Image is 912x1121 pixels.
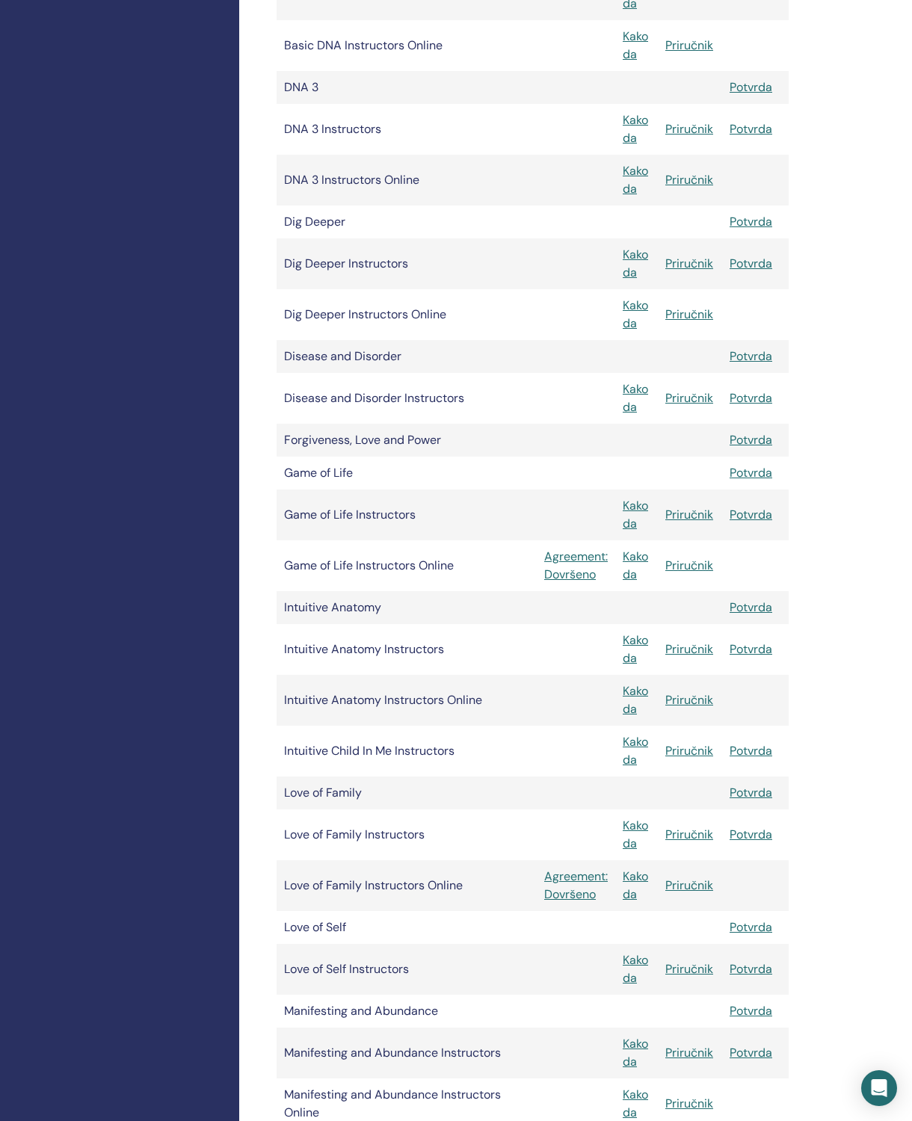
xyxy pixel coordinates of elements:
[623,112,648,146] a: Kako da
[730,465,772,481] a: Potvrda
[730,348,772,364] a: Potvrda
[623,163,648,197] a: Kako da
[730,1003,772,1019] a: Potvrda
[665,827,713,842] a: Priručnik
[665,877,713,893] a: Priručnik
[277,155,537,206] td: DNA 3 Instructors Online
[665,743,713,759] a: Priručnik
[277,206,537,238] td: Dig Deeper
[277,1028,537,1078] td: Manifesting and Abundance Instructors
[623,632,648,666] a: Kako da
[277,540,537,591] td: Game of Life Instructors Online
[861,1070,897,1106] div: Open Intercom Messenger
[623,247,648,280] a: Kako da
[623,1087,648,1120] a: Kako da
[623,868,648,902] a: Kako da
[277,424,537,457] td: Forgiveness, Love and Power
[623,1036,648,1069] a: Kako da
[277,726,537,776] td: Intuitive Child In Me Instructors
[730,827,772,842] a: Potvrda
[730,919,772,935] a: Potvrda
[665,390,713,406] a: Priručnik
[665,961,713,977] a: Priručnik
[665,37,713,53] a: Priručnik
[277,944,537,995] td: Love of Self Instructors
[277,809,537,860] td: Love of Family Instructors
[277,490,537,540] td: Game of Life Instructors
[665,692,713,708] a: Priručnik
[730,961,772,977] a: Potvrda
[277,776,537,809] td: Love of Family
[277,20,537,71] td: Basic DNA Instructors Online
[665,1045,713,1060] a: Priručnik
[665,558,713,573] a: Priručnik
[730,1045,772,1060] a: Potvrda
[730,507,772,522] a: Potvrda
[730,785,772,800] a: Potvrda
[277,340,537,373] td: Disease and Disorder
[623,549,648,582] a: Kako da
[665,306,713,322] a: Priručnik
[665,507,713,522] a: Priručnik
[730,214,772,229] a: Potvrda
[277,675,537,726] td: Intuitive Anatomy Instructors Online
[277,457,537,490] td: Game of Life
[730,390,772,406] a: Potvrda
[277,238,537,289] td: Dig Deeper Instructors
[730,641,772,657] a: Potvrda
[623,498,648,531] a: Kako da
[277,71,537,104] td: DNA 3
[730,256,772,271] a: Potvrda
[277,289,537,340] td: Dig Deeper Instructors Online
[623,683,648,717] a: Kako da
[665,256,713,271] a: Priručnik
[277,860,537,911] td: Love of Family Instructors Online
[730,79,772,95] a: Potvrda
[277,995,537,1028] td: Manifesting and Abundance
[730,743,772,759] a: Potvrda
[277,591,537,624] td: Intuitive Anatomy
[665,121,713,137] a: Priručnik
[623,381,648,415] a: Kako da
[665,172,713,188] a: Priručnik
[544,868,608,904] a: Agreement: Dovršeno
[665,641,713,657] a: Priručnik
[623,734,648,768] a: Kako da
[277,104,537,155] td: DNA 3 Instructors
[730,121,772,137] a: Potvrda
[277,911,537,944] td: Love of Self
[623,952,648,986] a: Kako da
[623,818,648,851] a: Kako da
[665,1096,713,1111] a: Priručnik
[623,28,648,62] a: Kako da
[277,373,537,424] td: Disease and Disorder Instructors
[730,432,772,448] a: Potvrda
[544,548,608,584] a: Agreement: Dovršeno
[730,599,772,615] a: Potvrda
[623,297,648,331] a: Kako da
[277,624,537,675] td: Intuitive Anatomy Instructors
